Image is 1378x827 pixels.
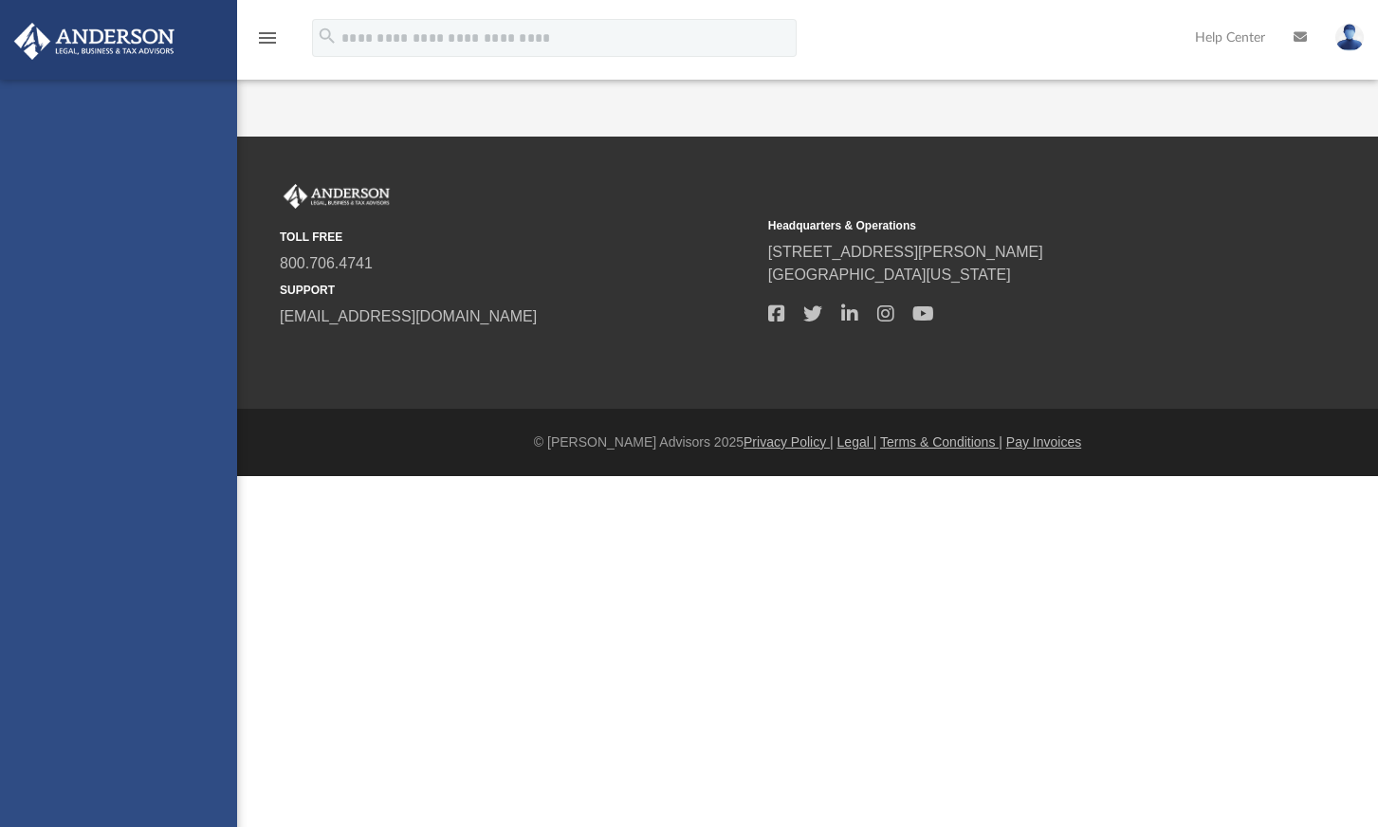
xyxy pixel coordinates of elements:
div: © [PERSON_NAME] Advisors 2025 [237,432,1378,452]
a: Pay Invoices [1006,434,1081,450]
a: Privacy Policy | [744,434,834,450]
img: User Pic [1335,24,1364,51]
img: Anderson Advisors Platinum Portal [9,23,180,60]
small: TOLL FREE [280,229,755,246]
i: search [317,26,338,46]
img: Anderson Advisors Platinum Portal [280,184,394,209]
a: Terms & Conditions | [880,434,1002,450]
i: menu [256,27,279,49]
a: [EMAIL_ADDRESS][DOMAIN_NAME] [280,308,537,324]
a: [STREET_ADDRESS][PERSON_NAME] [768,244,1043,260]
a: menu [256,36,279,49]
small: SUPPORT [280,282,755,299]
a: 800.706.4741 [280,255,373,271]
small: Headquarters & Operations [768,217,1243,234]
a: Legal | [837,434,877,450]
a: [GEOGRAPHIC_DATA][US_STATE] [768,266,1011,283]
